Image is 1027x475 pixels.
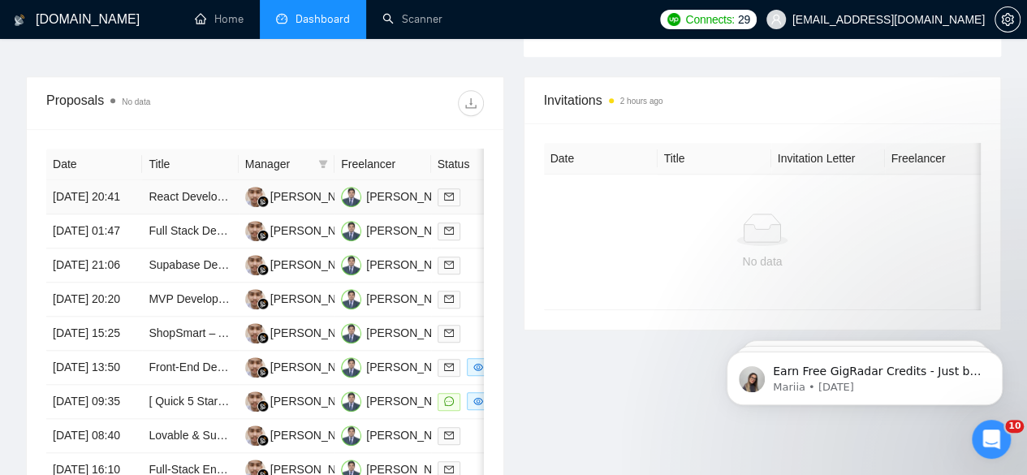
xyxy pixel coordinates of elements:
img: logo [14,7,25,33]
td: React Developer Needed for Figma Design Implementation [142,180,238,214]
a: AI[PERSON_NAME] [245,257,364,270]
a: MA[PERSON_NAME] [PERSON_NAME] [341,462,556,475]
a: MA[PERSON_NAME] [PERSON_NAME] [341,223,556,236]
a: Front-End Developer (Shopify / Ecommerce) – 1-Week Sprint, Pixel-Perfect from PSD [149,361,580,374]
th: Freelancer [334,149,430,180]
img: MA [341,289,361,309]
img: gigradar-bm.png [257,434,269,446]
img: MA [341,357,361,378]
a: MA[PERSON_NAME] [PERSON_NAME] [341,360,556,373]
span: filter [315,152,331,176]
a: homeHome [195,12,244,26]
td: [DATE] 21:06 [46,248,142,283]
img: AI [245,289,265,309]
a: AI[PERSON_NAME] [245,326,364,339]
a: searchScanner [382,12,442,26]
span: 10 [1005,420,1024,433]
span: dashboard [276,13,287,24]
a: AI[PERSON_NAME] [245,291,364,304]
div: No data [557,253,969,270]
iframe: Intercom live chat [972,420,1011,459]
span: mail [444,430,454,440]
img: AI [245,255,265,275]
td: ShopSmart – AI-Powered E-Commerce Backend (API + Database) [142,317,238,351]
span: mail [444,226,454,235]
span: Dashboard [296,12,350,26]
td: Supabase Developer for MVP [142,248,238,283]
span: eye [473,396,483,406]
th: Invitation Letter [771,143,885,175]
td: [DATE] 20:20 [46,283,142,317]
span: Invitations [544,90,982,110]
div: [PERSON_NAME] [270,256,364,274]
img: AI [245,323,265,343]
div: [PERSON_NAME] [PERSON_NAME] [366,358,556,376]
img: MA [341,255,361,275]
th: Manager [239,149,334,180]
div: Proposals [46,90,265,116]
a: AI[PERSON_NAME] [245,360,364,373]
span: filter [318,159,328,169]
div: [PERSON_NAME] [270,222,364,240]
span: user [770,14,782,25]
div: [PERSON_NAME] [PERSON_NAME] [366,392,556,410]
div: [PERSON_NAME] [PERSON_NAME] [366,290,556,308]
img: AI [245,187,265,207]
a: AI[PERSON_NAME] [245,428,364,441]
button: download [458,90,484,116]
td: Front-End Developer (Shopify / Ecommerce) – 1-Week Sprint, Pixel-Perfect from PSD [142,351,238,385]
td: [DATE] 09:35 [46,385,142,419]
a: MA[PERSON_NAME] [PERSON_NAME] [341,257,556,270]
a: AI[PERSON_NAME] [245,223,364,236]
div: [PERSON_NAME] [270,392,364,410]
time: 2 hours ago [620,97,663,106]
span: Manager [245,155,312,173]
td: [DATE] 01:47 [46,214,142,248]
a: AI[PERSON_NAME] [245,394,364,407]
th: Title [142,149,238,180]
div: [PERSON_NAME] [270,188,364,205]
img: MA [341,221,361,241]
a: MA[PERSON_NAME] [PERSON_NAME] [341,394,556,407]
button: setting [995,6,1021,32]
div: [PERSON_NAME] [PERSON_NAME] [366,324,556,342]
td: [DATE] 08:40 [46,419,142,453]
span: Connects: [685,11,734,28]
img: AI [245,357,265,378]
img: gigradar-bm.png [257,332,269,343]
span: Status [438,155,504,173]
span: No data [122,97,150,106]
img: AI [245,425,265,446]
img: gigradar-bm.png [257,196,269,207]
span: mail [444,328,454,338]
a: MVP Development for Real-Time Speech Analysis App [149,292,424,305]
img: MA [341,391,361,412]
a: AI[PERSON_NAME] [245,189,364,202]
img: gigradar-bm.png [257,230,269,241]
a: AI[PERSON_NAME] [245,462,364,475]
img: gigradar-bm.png [257,298,269,309]
a: [ Quick 5 Star ] React Flow Developer [149,395,339,408]
td: [DATE] 20:41 [46,180,142,214]
div: [PERSON_NAME] [270,324,364,342]
div: [PERSON_NAME] [270,426,364,444]
th: Date [46,149,142,180]
img: gigradar-bm.png [257,366,269,378]
th: Title [658,143,771,175]
span: download [459,97,483,110]
img: AI [245,221,265,241]
td: Lovable & SupaBase for AI Chatbot using Node.Js [142,419,238,453]
div: [PERSON_NAME] [PERSON_NAME] [366,426,556,444]
img: upwork-logo.png [667,13,680,26]
td: MVP Development for Real-Time Speech Analysis App [142,283,238,317]
span: mail [444,192,454,201]
th: Date [544,143,658,175]
td: [DATE] 15:25 [46,317,142,351]
span: 29 [738,11,750,28]
img: AI [245,391,265,412]
span: eye [473,362,483,372]
a: Lovable & SupaBase for AI Chatbot using Node.Js [149,429,403,442]
a: setting [995,13,1021,26]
